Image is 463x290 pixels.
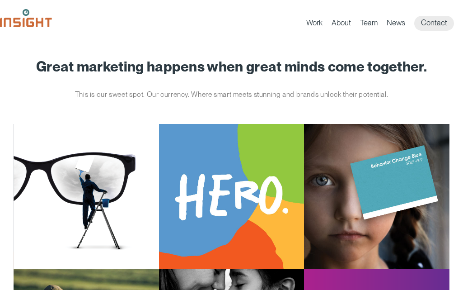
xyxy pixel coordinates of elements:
[159,124,304,270] img: South Dakota Department of Social Services – Childcare Promotion
[304,124,449,270] img: South Dakota Department of Health – Childhood Lead Poisoning Prevention
[14,124,159,270] img: Ophthalmology Limited
[306,16,463,31] nav: primary navigation menu
[332,18,351,31] a: About
[14,59,449,74] h1: Great marketing happens when great minds come together.
[62,88,401,101] p: This is our sweet spot. Our currency. Where smart meets stunning and brands unlock their potential.
[306,18,323,31] a: Work
[414,16,454,31] a: Contact
[387,18,405,31] a: News
[360,18,378,31] a: Team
